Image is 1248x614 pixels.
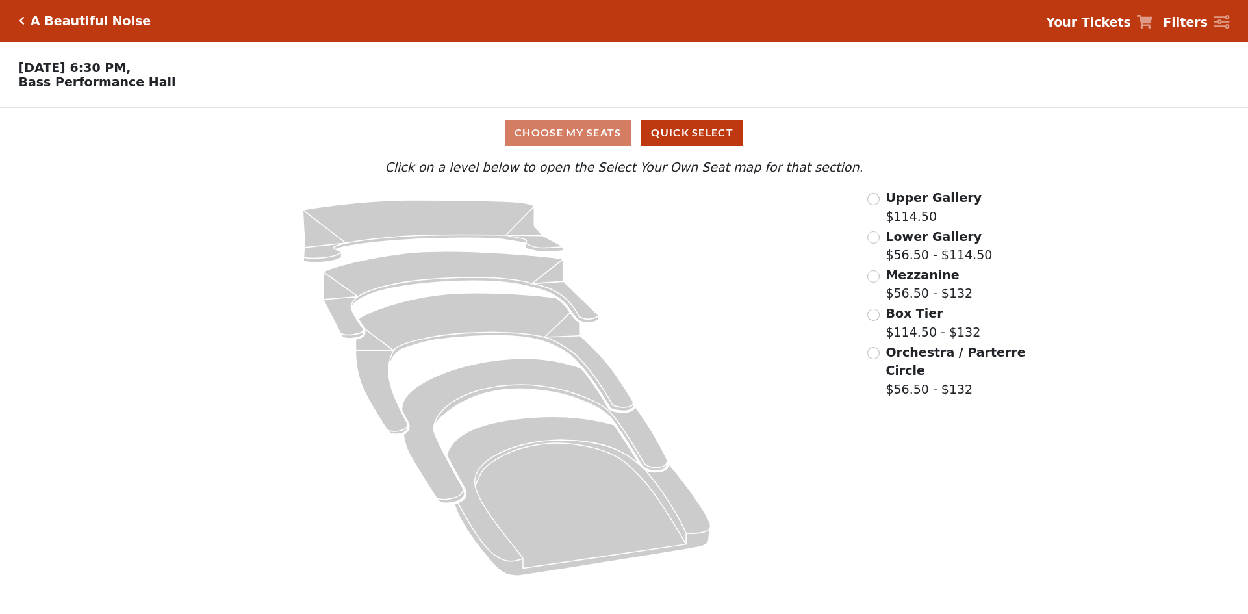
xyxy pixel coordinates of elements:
[885,266,973,303] label: $56.50 - $132
[165,158,1082,177] p: Click on a level below to open the Select Your Own Seat map for that section.
[885,304,980,341] label: $114.50 - $132
[885,227,992,264] label: $56.50 - $114.50
[1046,15,1131,29] strong: Your Tickets
[641,120,743,146] button: Quick Select
[885,345,1025,378] span: Orchestra / Parterre Circle
[19,16,25,25] a: Click here to go back to filters
[1046,13,1152,32] a: Your Tickets
[885,268,959,282] span: Mezzanine
[324,251,599,339] path: Lower Gallery - Seats Available: 51
[1163,15,1208,29] strong: Filters
[447,416,711,576] path: Orchestra / Parterre Circle - Seats Available: 23
[885,306,943,320] span: Box Tier
[885,190,982,205] span: Upper Gallery
[885,188,982,225] label: $114.50
[303,200,564,262] path: Upper Gallery - Seats Available: 295
[885,229,982,244] span: Lower Gallery
[1163,13,1229,32] a: Filters
[885,343,1027,399] label: $56.50 - $132
[31,14,151,29] h5: A Beautiful Noise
